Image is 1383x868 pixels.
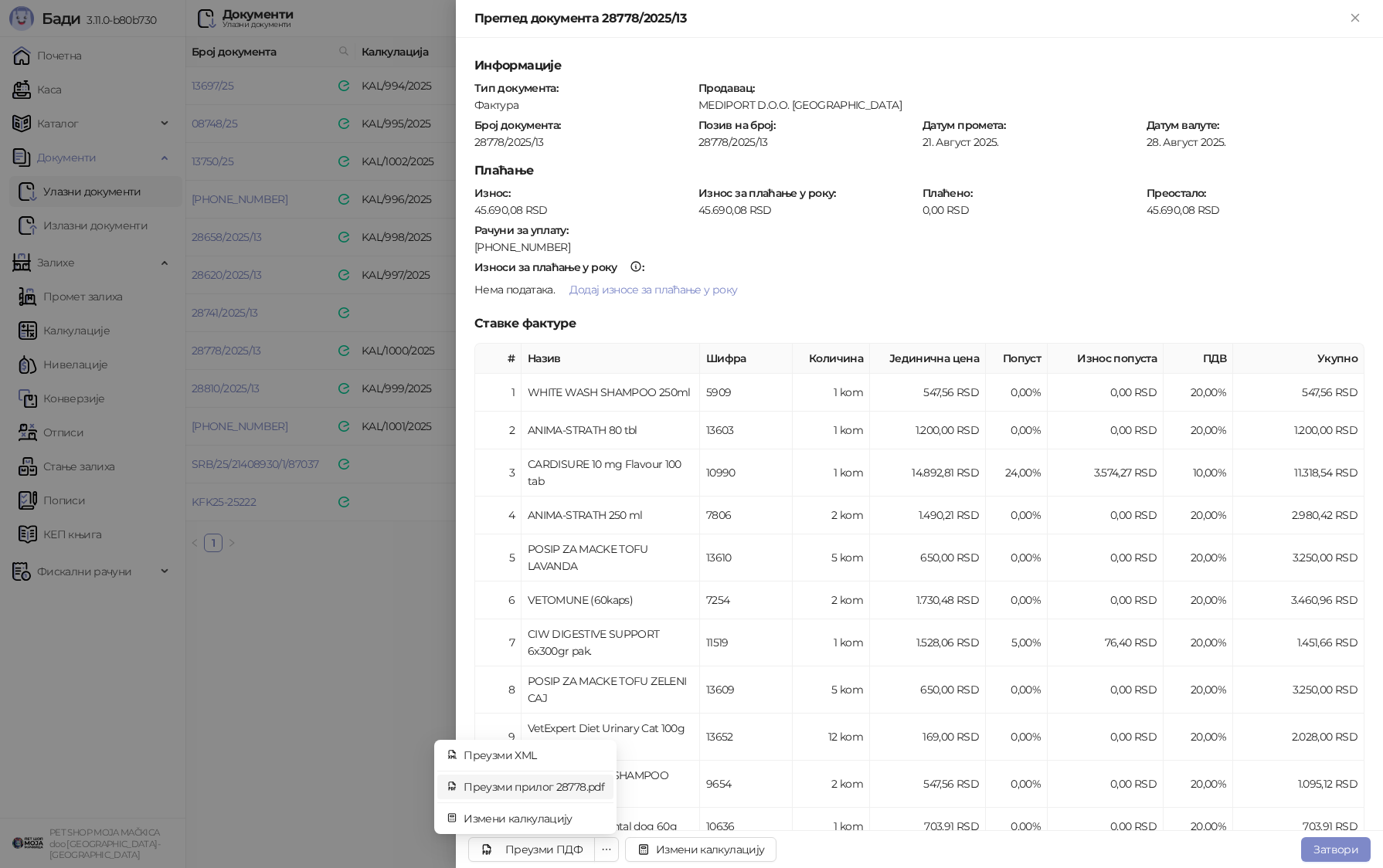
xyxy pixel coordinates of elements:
td: 14.892,81 RSD [870,449,986,497]
td: 1.528,06 RSD [870,619,986,666]
th: Укупно [1233,344,1364,374]
td: 5909 [700,374,793,412]
h5: Информације [474,56,1364,75]
span: Измени калкулацију [464,810,604,827]
strong: : [474,260,644,274]
td: 6 [475,581,522,619]
div: 28. Август 2025. [1145,135,1366,149]
div: VETOMUNE (60kaps) [528,592,693,609]
td: 1 [475,374,522,412]
span: 20,00 % [1191,636,1226,649]
td: 0,00 RSD [1048,412,1164,449]
td: 0,00 RSD [1048,374,1164,412]
td: 10990 [700,449,793,497]
td: 7254 [700,581,793,619]
td: 547,56 RSD [870,374,986,412]
div: 28778/2025/13 [473,135,694,149]
td: 2.028,00 RSD [1233,714,1364,761]
td: 8 [475,666,522,714]
td: 2 kom [793,497,870,534]
td: 650,00 RSD [870,534,986,581]
th: Назив [522,344,700,374]
div: 45.690,08 RSD [1145,203,1366,217]
td: 1.200,00 RSD [870,412,986,449]
div: . [473,277,1366,302]
td: 0,00% [986,497,1048,534]
span: 20,00 % [1191,551,1226,565]
td: 2 kom [793,761,870,808]
strong: Износ за плаћање у року : [698,186,836,200]
span: 20,00 % [1191,423,1226,437]
td: 169,00 RSD [870,714,986,761]
td: 3.460,96 RSD [1233,581,1364,619]
th: Износ попуста [1048,344,1164,374]
th: ПДВ [1164,344,1233,374]
td: 2 [475,412,522,449]
span: Нема података [474,283,553,297]
strong: Рачуни за уплату : [474,223,568,237]
td: 13652 [700,714,793,761]
td: 5,00% [986,619,1048,666]
div: ANIMA-STRATH 250 ml [528,507,693,524]
td: 13610 [700,534,793,581]
td: 5 kom [793,666,870,714]
span: 20,00 % [1191,730,1226,744]
td: 1 kom [793,619,870,666]
td: 10636 [700,808,793,846]
span: 20,00 % [1191,385,1226,399]
td: 3 [475,449,522,497]
td: 9654 [700,761,793,808]
div: ANIMA-STRATH 80 tbl [528,422,693,439]
strong: Преостало : [1147,186,1206,200]
button: Измени калкулацију [625,837,776,862]
td: 1 kom [793,808,870,846]
td: 1.200,00 RSD [1233,412,1364,449]
button: Close [1346,9,1364,28]
td: 1 kom [793,449,870,497]
div: POSIP ZA MACKE TOFU LAVANDA [528,541,693,575]
div: Преглед документа 28778/2025/13 [474,9,1346,28]
td: 0,00% [986,714,1048,761]
td: 1.490,21 RSD [870,497,986,534]
td: 3.250,00 RSD [1233,534,1364,581]
td: 0,00% [986,808,1048,846]
td: 9 [475,714,522,761]
td: 703,91 RSD [870,808,986,846]
th: # [475,344,522,374]
strong: Позив на број : [698,118,775,132]
button: Затвори [1301,837,1371,862]
td: 0,00 RSD [1048,714,1164,761]
td: 13609 [700,666,793,714]
th: Шифра [700,344,793,374]
td: 0,00% [986,581,1048,619]
div: MEDIPORT D.O.O. [GEOGRAPHIC_DATA] [698,98,1364,112]
td: 1.730,48 RSD [870,581,986,619]
div: Износи за плаћање у року [474,262,617,273]
strong: Датум промета : [923,118,1005,132]
td: 1.451,66 RSD [1233,619,1364,666]
h5: Ставке фактуре [474,314,1364,333]
div: Преузми ПДФ [505,843,583,856]
td: 0,00% [986,412,1048,449]
strong: Број документа : [474,118,560,132]
td: 7806 [700,497,793,534]
td: 5 [475,534,522,581]
th: Јединична цена [870,344,986,374]
td: 3.250,00 RSD [1233,666,1364,714]
td: 2.980,42 RSD [1233,497,1364,534]
span: Преузми XML [464,747,604,764]
div: 45.690,08 RSD [697,203,918,217]
div: [PHONE_NUMBER] [474,240,1364,254]
td: 0,00% [986,666,1048,714]
div: 45.690,08 RSD [473,203,694,217]
td: 0,00% [986,374,1048,412]
div: VetExpert Diet Urinary Cat 100g Pouch [528,720,693,754]
span: 20,00 % [1191,508,1226,522]
td: 1 kom [793,374,870,412]
span: 20,00 % [1191,777,1226,791]
td: 0,00% [986,761,1048,808]
span: ellipsis [601,844,612,855]
strong: Датум валуте : [1147,118,1219,132]
strong: Продавац : [698,81,754,95]
strong: Износ : [474,186,510,200]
